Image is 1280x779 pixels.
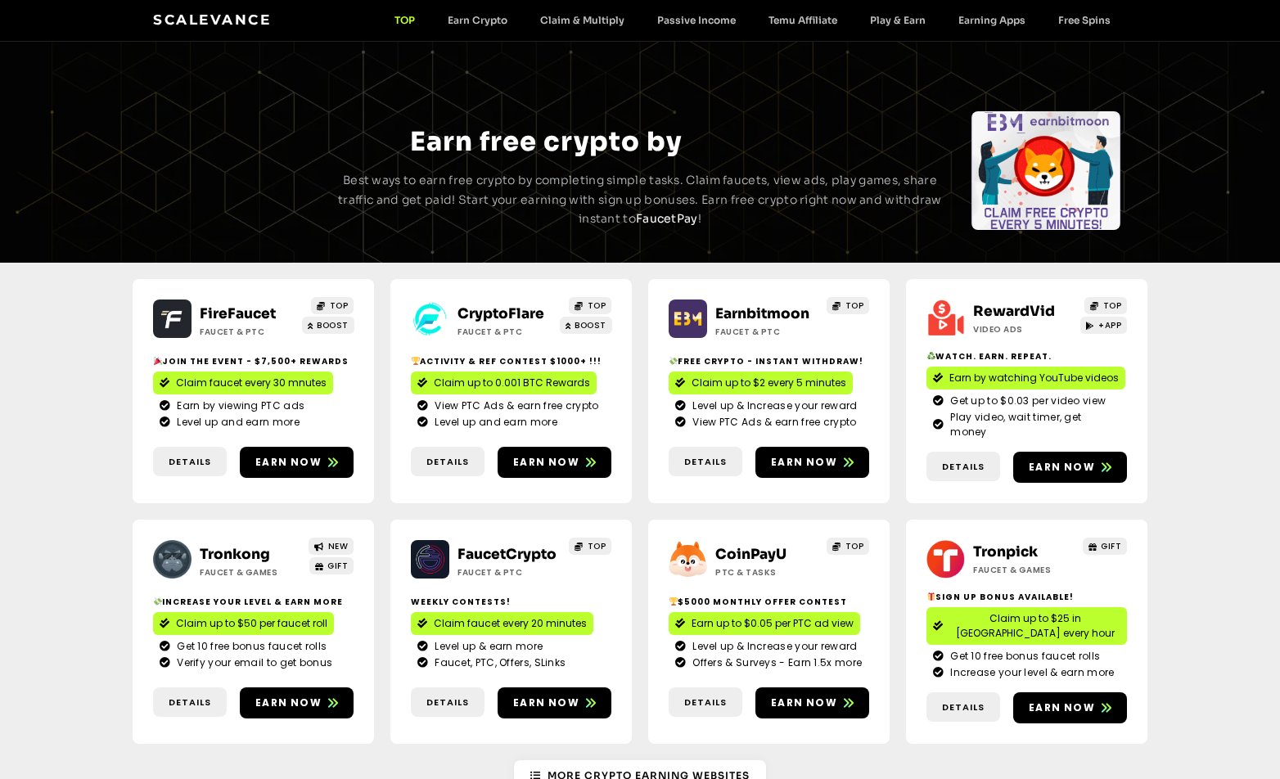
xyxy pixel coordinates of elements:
span: Earn by watching YouTube videos [949,371,1119,385]
span: Level up & earn more [430,639,543,654]
a: Earn now [498,447,611,478]
span: TOP [588,299,606,312]
span: Faucet, PTC, Offers, SLinks [430,655,566,670]
h2: Faucet & PTC [200,326,302,338]
h2: Faucet & Games [200,566,302,579]
h2: Watch. Earn. Repeat. [926,350,1127,362]
a: TOP [827,538,869,555]
h2: Join the event - $7,500+ Rewards [153,355,354,367]
a: Details [153,447,227,477]
span: Earn up to $0.05 per PTC ad view [692,616,854,631]
a: Earn Crypto [431,14,524,26]
span: Play video, wait timer, get money [946,410,1120,439]
a: Free Spins [1042,14,1127,26]
span: Get up to $0.03 per video view [946,394,1106,408]
span: Earn now [255,455,322,470]
a: Claim faucet every 20 minutes [411,612,593,635]
a: NEW [309,538,354,555]
span: TOP [330,299,349,312]
p: Best ways to earn free crypto by completing simple tasks. Claim faucets, view ads, play games, sh... [336,171,944,229]
span: Details [942,700,985,714]
a: Earn now [240,687,354,718]
img: 🏆 [412,357,420,365]
span: Verify your email to get bonus [173,655,332,670]
a: Details [153,687,227,718]
h2: Video ads [973,323,1075,335]
span: TOP [845,299,864,312]
a: Earnbitmoon [715,305,809,322]
h2: Sign Up Bonus Available! [926,591,1127,603]
a: Earn now [755,447,869,478]
span: Details [942,460,985,474]
span: Earn now [771,455,837,470]
span: Details [684,455,727,469]
span: Earn now [513,696,579,710]
a: Details [669,447,742,477]
h2: Faucet & Games [973,564,1075,576]
h2: Faucet & PTC [457,566,560,579]
a: Claim up to 0.001 BTC Rewards [411,371,597,394]
span: TOP [588,540,606,552]
a: Details [411,687,485,718]
h2: ptc & Tasks [715,566,818,579]
h2: Activity & ref contest $1000+ !!! [411,355,611,367]
span: Get 10 free bonus faucet rolls [173,639,327,654]
span: Details [169,455,211,469]
span: Level up and earn more [173,415,300,430]
div: Slides [160,111,309,230]
a: TOP [311,297,354,314]
span: Earn now [1029,700,1095,715]
span: BOOST [575,319,606,331]
span: Claim up to $2 every 5 minutes [692,376,846,390]
a: TOP [569,297,611,314]
h2: $5000 Monthly Offer contest [669,596,869,608]
span: Details [684,696,727,709]
a: Earn now [1013,692,1127,723]
a: Passive Income [641,14,752,26]
img: 💸 [154,597,162,606]
h2: Free crypto - Instant withdraw! [669,355,869,367]
a: Claim & Multiply [524,14,641,26]
h2: Weekly contests! [411,596,611,608]
span: Claim up to $50 per faucet roll [176,616,327,631]
span: GIFT [327,560,348,572]
a: Details [926,452,1000,482]
span: Claim up to 0.001 BTC Rewards [434,376,590,390]
a: FaucetPay [636,211,698,226]
a: TOP [378,14,431,26]
span: Details [426,696,469,709]
span: Earn now [513,455,579,470]
a: Earn now [498,687,611,718]
a: Earn up to $0.05 per PTC ad view [669,612,860,635]
a: FaucetCrypto [457,546,557,563]
span: View PTC Ads & earn free crypto [430,399,598,413]
span: GIFT [1101,540,1121,552]
span: Level up & Increase your reward [688,399,857,413]
span: TOP [845,540,864,552]
h2: Increase your level & earn more [153,596,354,608]
a: GIFT [309,557,354,574]
a: Earn by watching YouTube videos [926,367,1125,389]
a: BOOST [302,317,354,334]
div: Slides [971,111,1120,230]
nav: Menu [378,14,1127,26]
span: Increase your level & earn more [946,665,1114,680]
a: TOP [569,538,611,555]
a: Earn now [240,447,354,478]
span: Claim faucet every 30 mnutes [176,376,327,390]
a: Earning Apps [942,14,1042,26]
h2: Faucet & PTC [457,326,560,338]
a: CoinPayU [715,546,786,563]
img: ♻️ [927,352,935,360]
span: Claim faucet every 20 minutes [434,616,587,631]
a: BOOST [560,317,612,334]
span: Claim up to $25 in [GEOGRAPHIC_DATA] every hour [949,611,1120,641]
span: Details [169,696,211,709]
img: 🎉 [154,357,162,365]
span: Get 10 free bonus faucet rolls [946,649,1100,664]
h2: Faucet & PTC [715,326,818,338]
span: NEW [328,540,349,552]
img: 🏆 [669,597,678,606]
a: RewardVid [973,303,1055,320]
